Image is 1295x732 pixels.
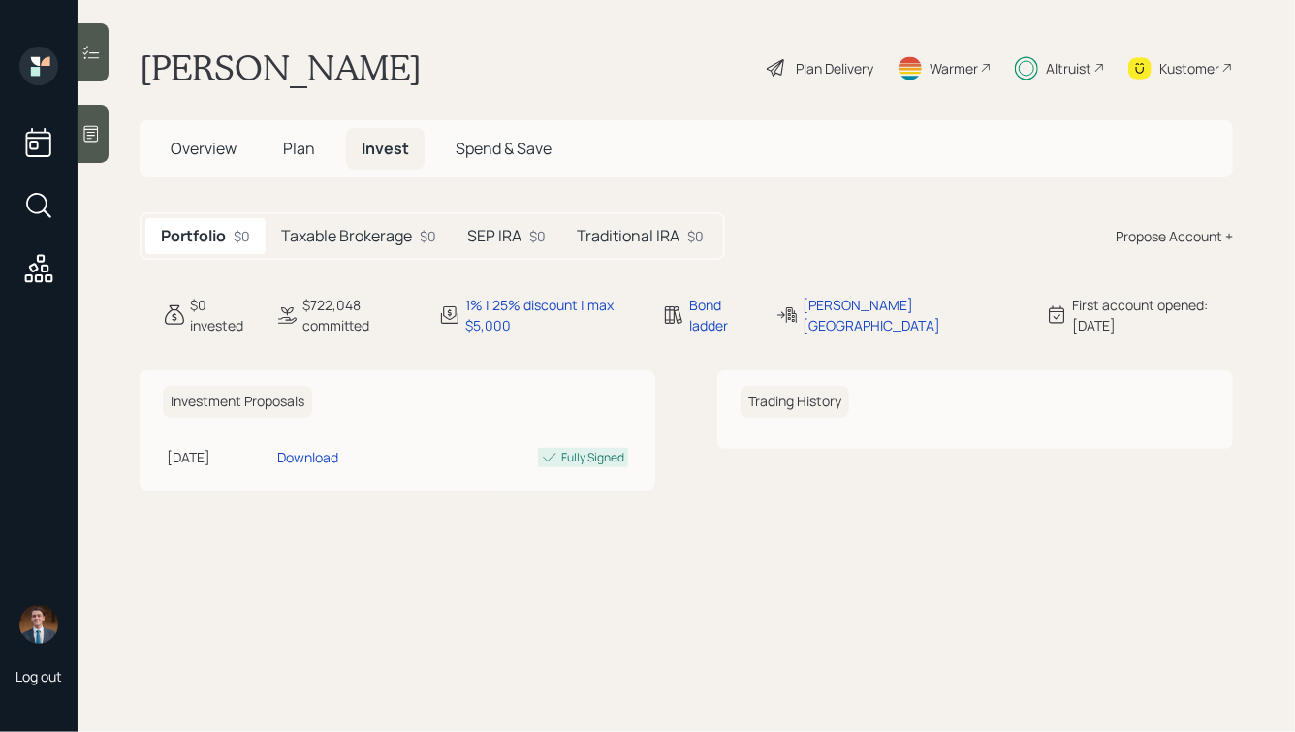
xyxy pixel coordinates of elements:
div: $0 [529,226,546,246]
div: $0 [420,226,436,246]
h5: SEP IRA [467,227,521,245]
div: [DATE] [167,447,269,467]
img: hunter_neumayer.jpg [19,605,58,644]
span: Plan [283,138,315,159]
h5: Taxable Brokerage [281,227,412,245]
h6: Trading History [741,386,849,418]
div: Plan Delivery [796,58,873,79]
span: Spend & Save [456,138,552,159]
div: [PERSON_NAME][GEOGRAPHIC_DATA] [803,295,1023,335]
div: Log out [16,667,62,685]
h1: [PERSON_NAME] [140,47,422,89]
div: Download [277,447,338,467]
div: $722,048 committed [302,295,414,335]
span: Overview [171,138,237,159]
div: First account opened: [DATE] [1072,295,1233,335]
div: Fully Signed [561,449,624,466]
div: Kustomer [1159,58,1219,79]
div: $0 [234,226,250,246]
h5: Traditional IRA [577,227,679,245]
div: $0 [687,226,704,246]
h6: Investment Proposals [163,386,312,418]
div: Propose Account + [1116,226,1233,246]
h5: Portfolio [161,227,226,245]
div: Bond ladder [689,295,752,335]
div: Altruist [1046,58,1091,79]
span: Invest [362,138,409,159]
div: 1% | 25% discount | max $5,000 [465,295,639,335]
div: $0 invested [190,295,252,335]
div: Warmer [930,58,978,79]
